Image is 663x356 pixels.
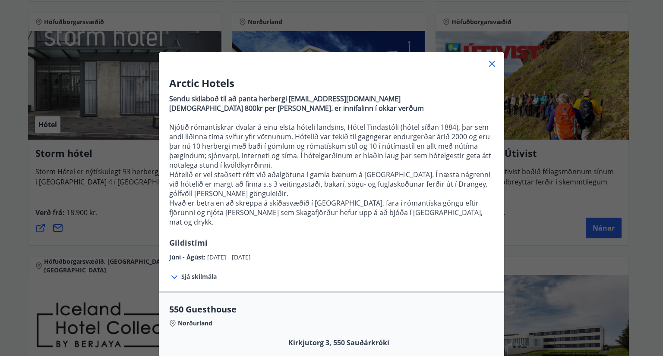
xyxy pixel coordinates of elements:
[169,170,494,198] p: Hótelið er vel staðsett rétt við aðalgötuna í gamla bænum á [GEOGRAPHIC_DATA]. Í næsta nágrenni v...
[169,103,424,113] strong: [DEMOGRAPHIC_DATA] 800kr per [PERSON_NAME]. er innifalinn í okkar verðum
[181,272,217,281] span: Sjá skilmála
[288,338,389,347] span: Kirkjutorg 3, 550 Sauðárkróki
[169,237,208,248] span: Gildistími
[169,94,401,103] strong: Sendu skilaboð til að panta herbergi [EMAIL_ADDRESS][DOMAIN_NAME]
[169,76,494,91] h3: Arctic Hotels
[169,303,494,315] span: 550 Guesthouse
[207,253,251,261] span: [DATE] - [DATE]
[178,319,212,328] span: Norðurland
[169,122,494,170] p: Njótið rómantískrar dvalar á einu elsta hóteli landsins, Hótel Tindastóli (hótel síðan 1884), þar...
[169,253,207,261] span: Júní - Ágúst :
[169,198,494,227] p: Hvað er betra en að skreppa á skíðasvæðið í [GEOGRAPHIC_DATA], fara í rómantíska göngu eftir fjör...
